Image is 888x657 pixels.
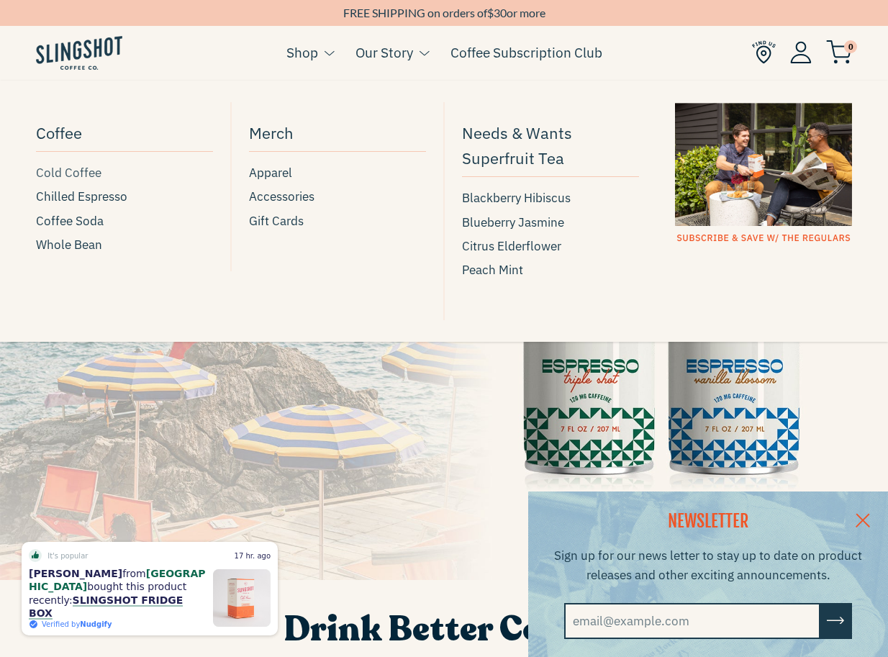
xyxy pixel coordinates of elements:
a: Merch [249,117,426,152]
span: Citrus Elderflower [462,237,561,256]
a: Gift Cards [249,212,426,231]
span: Cold Coffee [36,163,101,183]
a: Apparel [249,163,426,183]
input: email@example.com [564,603,820,639]
span: Needs & Wants Superfruit Tea [462,120,639,171]
a: Peach Mint [462,260,639,280]
span: 0 [844,40,857,53]
h2: NEWSLETTER [546,509,870,534]
span: Whole Bean [36,235,102,255]
a: Needs & Wants Superfruit Tea [462,117,639,177]
span: Apparel [249,163,292,183]
a: Whole Bean [36,235,213,255]
span: Peach Mint [462,260,523,280]
img: Find Us [752,40,776,64]
a: Coffee [36,117,213,152]
img: cart [826,40,852,64]
a: Our Story [355,42,413,63]
span: Gift Cards [249,212,304,231]
a: Citrus Elderflower [462,237,639,256]
a: 0 [826,44,852,61]
span: Blueberry Jasmine [462,213,564,232]
a: Coffee Soda [36,212,213,231]
span: Accessories [249,187,314,207]
span: Coffee [36,120,82,145]
span: Blackberry Hibiscus [462,189,571,208]
a: Shop [286,42,318,63]
a: Cold Coffee [36,163,213,183]
p: Sign up for our news letter to stay up to date on product releases and other exciting announcements. [546,546,870,585]
a: Coffee Subscription Club [450,42,602,63]
span: Coffee Soda [36,212,104,231]
span: $ [487,6,494,19]
span: 30 [494,6,507,19]
a: Blueberry Jasmine [462,213,639,232]
span: Merch [249,120,294,145]
span: Chilled Espresso [36,187,127,207]
a: Accessories [249,187,426,207]
a: Chilled Espresso [36,187,213,207]
img: Account [790,41,812,63]
a: Blackberry Hibiscus [462,189,639,208]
